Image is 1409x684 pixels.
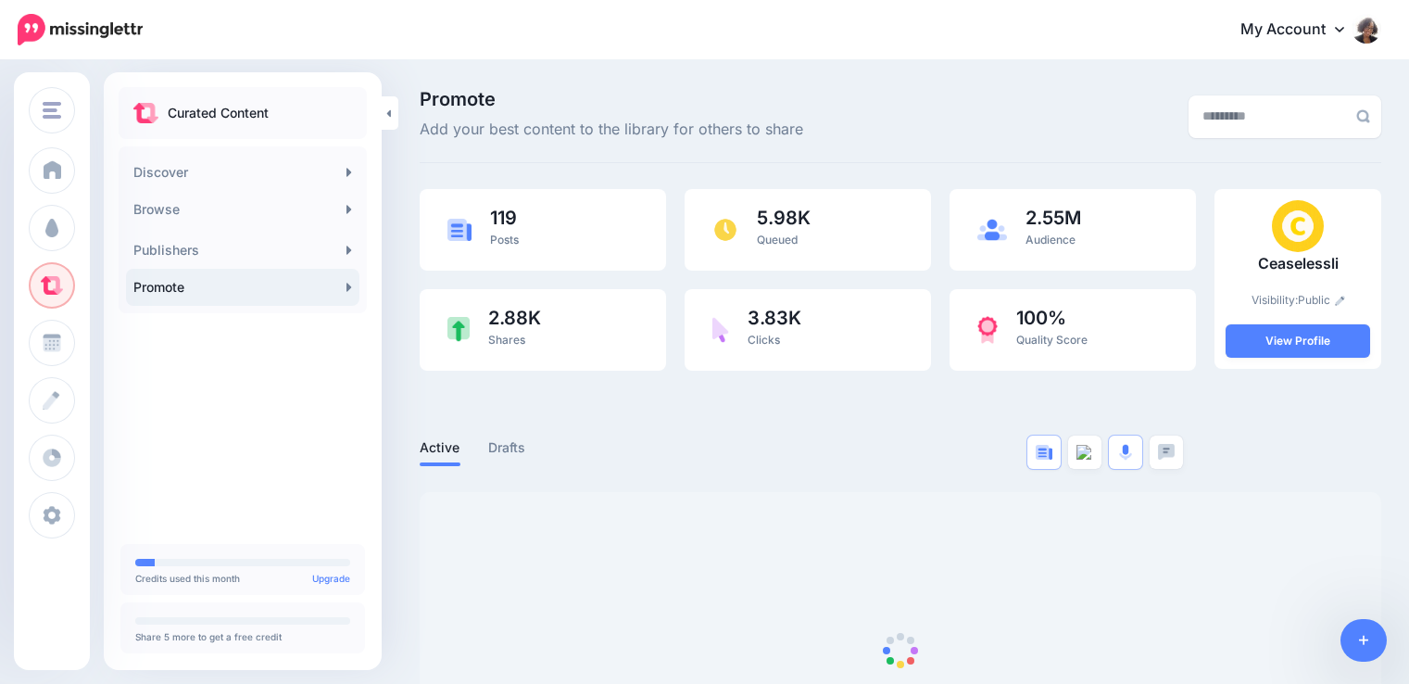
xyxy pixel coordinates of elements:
img: microphone.png [1119,444,1132,461]
a: Active [420,437,460,459]
a: View Profile [1226,324,1370,358]
span: 2.88K [488,309,541,327]
img: chat-square-grey.png [1158,444,1175,460]
a: Public [1298,293,1345,307]
img: pointer-purple.png [712,317,729,343]
p: Visibility: [1226,291,1370,310]
img: share-green.png [447,317,470,342]
img: video--grey.png [1076,445,1093,460]
img: article-blue.png [1036,445,1052,460]
img: users-blue.png [977,219,1007,241]
span: 119 [490,209,519,227]
span: Quality Score [1016,333,1088,347]
a: Publishers [126,232,359,269]
span: 100% [1016,309,1088,327]
img: Missinglettr [18,14,143,45]
a: Drafts [488,437,526,459]
span: Posts [490,233,519,247]
p: Curated Content [168,102,269,124]
span: 2.55M [1025,209,1081,227]
span: Add your best content to the library for others to share [420,118,803,142]
img: search-grey-6.png [1356,109,1370,123]
span: Shares [488,333,525,347]
img: article-blue.png [447,219,472,240]
span: 5.98K [757,209,811,227]
img: pencil.png [1335,296,1345,306]
span: 3.83K [748,309,801,327]
a: Browse [126,191,359,228]
img: menu.png [43,102,61,119]
img: MQSJWLHJCKXV2AQVWKGQBXABK9I9LYSZ_thumb.gif [1272,200,1324,252]
img: clock.png [712,217,738,243]
span: Clicks [748,333,780,347]
span: Audience [1025,233,1076,247]
img: curate.png [133,103,158,123]
a: My Account [1222,7,1381,53]
p: Ceaselessli [1226,252,1370,276]
span: Promote [420,90,803,108]
a: Promote [126,269,359,306]
span: Queued [757,233,798,247]
img: prize-red.png [977,316,998,344]
a: Discover [126,154,359,191]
